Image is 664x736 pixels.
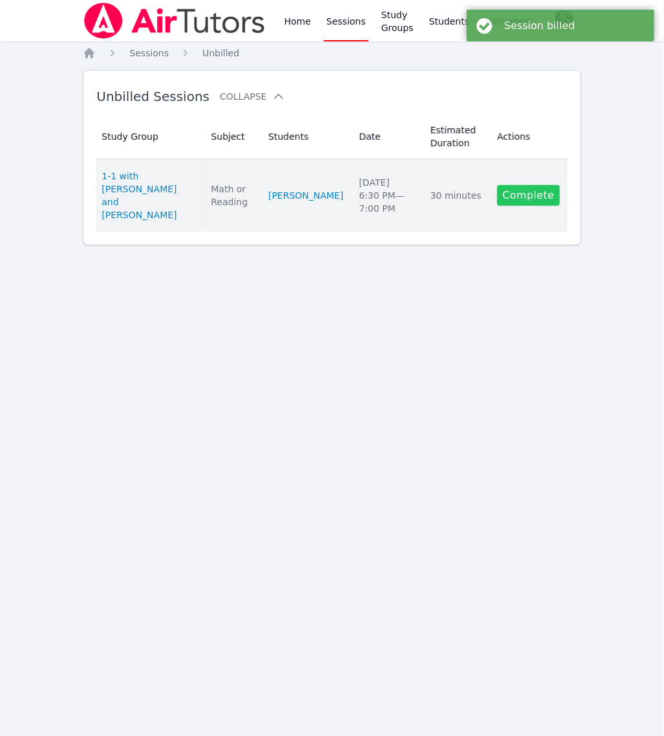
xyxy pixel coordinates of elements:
th: Actions [489,115,567,159]
div: [DATE] 6:30 PM — 7:00 PM [359,176,414,215]
tr: 1-1 with [PERSON_NAME] and [PERSON_NAME]Math or Reading[PERSON_NAME][DATE]6:30 PM—7:00 PM30 minut... [96,159,567,232]
th: Estimated Duration [423,115,490,159]
img: Air Tutors [83,3,266,39]
a: [PERSON_NAME] [268,189,343,202]
button: Collapse [220,90,284,103]
div: Math or Reading [211,183,253,208]
div: 30 minutes [431,189,482,202]
a: Sessions [129,47,169,60]
span: Sessions [129,48,169,58]
th: Study Group [96,115,203,159]
a: Unbilled [202,47,239,60]
div: Session billed [504,19,645,32]
a: Complete [497,185,559,206]
th: Students [261,115,351,159]
th: Date [351,115,422,159]
nav: Breadcrumb [83,47,581,60]
span: Unbilled [202,48,239,58]
span: Unbilled Sessions [96,89,209,104]
a: 1-1 with [PERSON_NAME] and [PERSON_NAME] [102,170,195,221]
th: Subject [203,115,261,159]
